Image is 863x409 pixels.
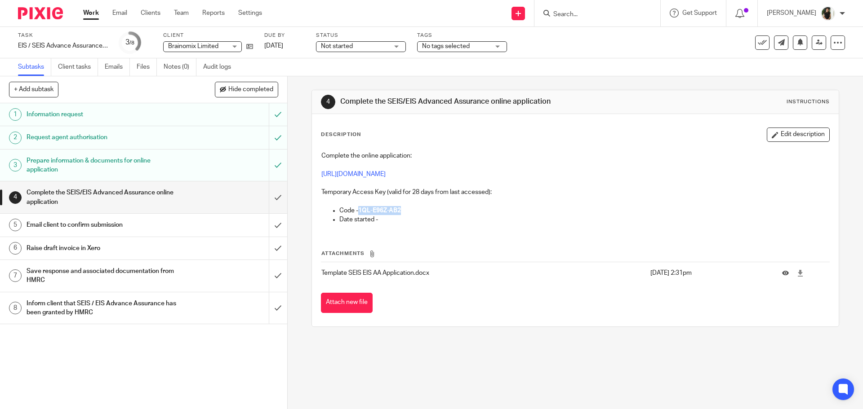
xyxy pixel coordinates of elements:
[339,206,829,215] p: Code -
[682,10,717,16] span: Get Support
[203,58,238,76] a: Audit logs
[339,215,829,224] p: Date started -
[9,242,22,255] div: 6
[27,154,182,177] h1: Prepare information & documents for online application
[9,82,58,97] button: + Add subtask
[321,171,386,177] a: [URL][DOMAIN_NAME]
[125,37,134,48] div: 3
[238,9,262,18] a: Settings
[18,58,51,76] a: Subtasks
[9,191,22,204] div: 4
[358,207,401,214] strong: 1QL-E96Z-AB2
[767,128,830,142] button: Edit description
[9,219,22,231] div: 5
[264,32,305,39] label: Due by
[137,58,157,76] a: Files
[9,108,22,121] div: 1
[27,108,182,121] h1: Information request
[164,58,196,76] a: Notes (0)
[18,7,63,19] img: Pixie
[9,132,22,144] div: 2
[321,251,365,256] span: Attachments
[27,264,182,287] h1: Save response and associated documentation from HMRC
[316,32,406,39] label: Status
[168,43,218,49] span: Brainomix Limited
[767,9,816,18] p: [PERSON_NAME]
[18,32,108,39] label: Task
[27,131,182,144] h1: Request agent authorisation
[9,159,22,172] div: 3
[27,297,182,320] h1: Inform client that SEIS / EIS Advance Assurance has been granted by HMRC
[174,9,189,18] a: Team
[9,269,22,282] div: 7
[58,58,98,76] a: Client tasks
[27,186,182,209] h1: Complete the SEIS/EIS Advanced Assurance online application
[141,9,160,18] a: Clients
[650,268,769,277] p: [DATE] 2:31pm
[9,302,22,314] div: 8
[321,268,645,277] p: Template SEIS EIS AA Application.docx
[27,242,182,255] h1: Raise draft invoice in Xero
[340,97,595,106] h1: Complete the SEIS/EIS Advanced Assurance online application
[787,98,830,106] div: Instructions
[321,188,829,197] p: Temporary Access Key (valid for 28 days from last accessed):
[202,9,225,18] a: Reports
[228,86,273,93] span: Hide completed
[797,268,804,277] a: Download
[321,43,353,49] span: Not started
[417,32,507,39] label: Tags
[18,41,108,50] div: EIS / SEIS Advance Assurance Application
[422,43,470,49] span: No tags selected
[105,58,130,76] a: Emails
[821,6,835,21] img: Janice%20Tang.jpeg
[321,293,373,313] button: Attach new file
[215,82,278,97] button: Hide completed
[264,43,283,49] span: [DATE]
[321,151,829,160] p: Complete the online application:
[321,95,335,109] div: 4
[163,32,253,39] label: Client
[552,11,633,19] input: Search
[27,218,182,232] h1: Email client to confirm submission
[129,40,134,45] small: /8
[112,9,127,18] a: Email
[83,9,99,18] a: Work
[321,131,361,138] p: Description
